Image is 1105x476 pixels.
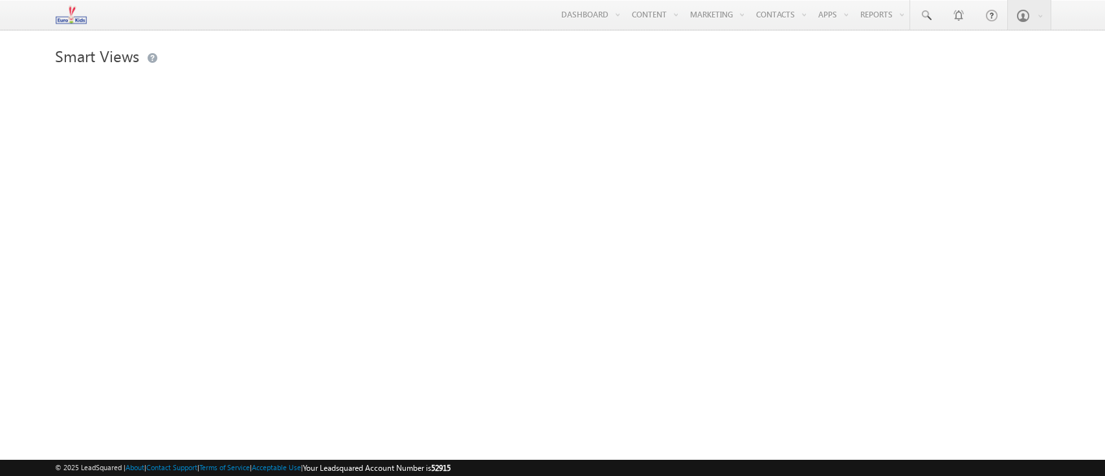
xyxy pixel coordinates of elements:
[55,45,139,66] span: Smart Views
[55,462,451,474] span: © 2025 LeadSquared | | | | |
[431,463,451,473] span: 52915
[146,463,197,471] a: Contact Support
[199,463,250,471] a: Terms of Service
[252,463,301,471] a: Acceptable Use
[55,3,87,26] img: Custom Logo
[126,463,144,471] a: About
[303,463,451,473] span: Your Leadsquared Account Number is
